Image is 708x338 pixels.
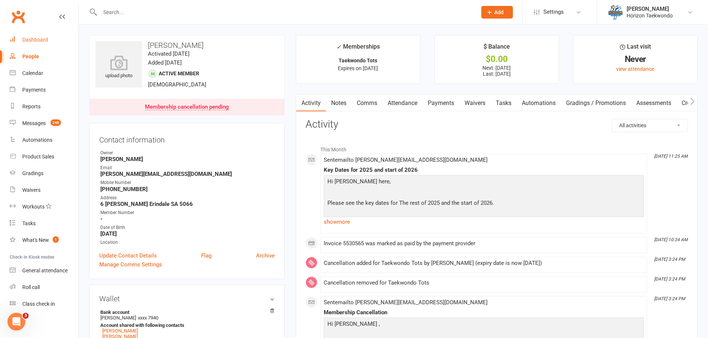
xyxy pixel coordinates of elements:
[100,186,275,193] strong: [PHONE_NUMBER]
[10,182,78,198] a: Waivers
[654,154,688,159] i: [DATE] 11:25 AM
[620,42,651,55] div: Last visit
[201,251,211,260] a: Flag
[654,257,685,262] i: [DATE] 3:24 PM
[339,58,377,63] strong: Taekwondo Tots
[51,119,61,126] span: 240
[324,167,644,173] div: Key Dates for 2025 and start of 2026
[100,309,271,315] strong: Bank account
[102,328,138,334] a: [PERSON_NAME]
[22,284,40,290] div: Roll call
[7,313,25,331] iframe: Intercom live chat
[100,156,275,163] strong: [PERSON_NAME]
[23,313,29,319] span: 3
[22,220,36,226] div: Tasks
[22,204,45,210] div: Workouts
[324,157,488,163] span: Sent email to [PERSON_NAME][EMAIL_ADDRESS][DOMAIN_NAME]
[382,95,423,112] a: Attendance
[159,70,199,76] span: Active member
[100,164,275,171] div: Email
[627,12,673,19] div: Horizon Taekwondo
[324,240,644,247] div: Invoice 5530565 was marked as paid by the payment provider
[100,194,275,201] div: Address
[100,209,275,216] div: Member Number
[138,315,158,321] span: xxxx 7940
[631,95,676,112] a: Assessments
[481,6,513,19] button: Add
[22,170,43,176] div: Gradings
[423,95,459,112] a: Payments
[324,299,488,306] span: Sent email to [PERSON_NAME][EMAIL_ADDRESS][DOMAIN_NAME]
[10,296,78,312] a: Class kiosk mode
[326,95,352,112] a: Notes
[10,215,78,232] a: Tasks
[352,95,382,112] a: Comms
[100,150,275,157] div: Owner
[10,165,78,182] a: Gradings
[148,59,182,66] time: Added [DATE]
[324,309,644,316] div: Membership Cancellation
[491,95,517,112] a: Tasks
[654,276,685,282] i: [DATE] 3:24 PM
[98,7,472,17] input: Search...
[22,87,46,93] div: Payments
[148,81,206,88] span: [DEMOGRAPHIC_DATA]
[22,137,52,143] div: Automations
[100,216,275,222] strong: -
[22,104,41,109] div: Reports
[53,236,59,243] span: 1
[324,217,644,227] a: show more
[22,53,39,59] div: People
[99,251,157,260] a: Update Contact Details
[10,262,78,279] a: General attendance kiosk mode
[100,201,275,207] strong: 6 [PERSON_NAME] Erindale SA 5066
[99,133,275,144] h3: Contact information
[608,5,623,20] img: thumb_image1625461565.png
[338,65,378,71] span: Expires on [DATE]
[10,198,78,215] a: Workouts
[22,187,41,193] div: Waivers
[442,65,552,77] p: Next: [DATE] Last: [DATE]
[484,42,510,55] div: $ Balance
[10,48,78,65] a: People
[494,9,504,15] span: Add
[22,154,54,160] div: Product Sales
[100,224,275,231] div: Date of Birth
[100,239,275,246] div: Location
[96,55,142,80] div: upload photo
[10,115,78,132] a: Messages 240
[9,7,28,26] a: Clubworx
[10,98,78,115] a: Reports
[296,95,326,112] a: Activity
[324,260,644,266] div: Cancellation added for Taekwondo Tots by [PERSON_NAME] (expiry date is now [DATE])
[10,148,78,165] a: Product Sales
[22,37,48,43] div: Dashboard
[627,6,673,12] div: [PERSON_NAME]
[100,322,271,328] strong: Account shared with following contacts
[99,260,162,269] a: Manage Comms Settings
[10,279,78,296] a: Roll call
[326,177,642,188] p: Hi [PERSON_NAME] here,
[324,280,644,286] div: Cancellation removed for Taekwondo Tots
[561,95,631,112] a: Gradings / Promotions
[336,43,341,50] i: ✓
[305,119,688,130] h3: Activity
[100,179,275,186] div: Mobile Number
[22,237,49,243] div: What's New
[10,32,78,48] a: Dashboard
[517,95,561,112] a: Automations
[10,82,78,98] a: Payments
[336,42,380,56] div: Memberships
[100,230,275,237] strong: [DATE]
[654,296,685,301] i: [DATE] 3:24 PM
[654,237,688,242] i: [DATE] 10:34 AM
[100,171,275,177] strong: [PERSON_NAME][EMAIL_ADDRESS][DOMAIN_NAME]
[148,50,190,57] time: Activated [DATE]
[326,198,642,209] p: Please see the key dates for The rest of 2025 and the start of 2026.
[22,268,68,273] div: General attendance
[22,301,55,307] div: Class check-in
[580,55,691,63] div: Never
[326,319,642,330] p: Hi [PERSON_NAME] ,
[256,251,275,260] a: Archive
[10,132,78,148] a: Automations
